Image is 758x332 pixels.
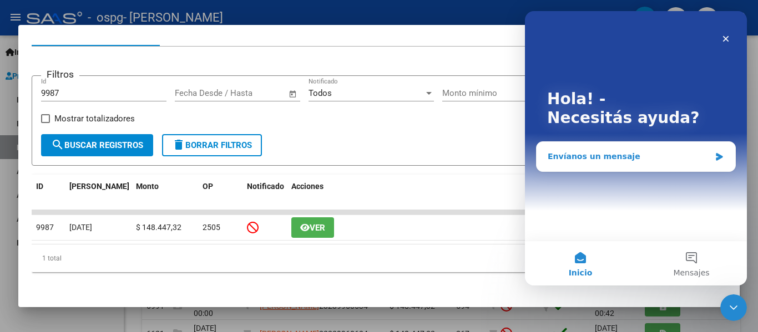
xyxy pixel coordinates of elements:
span: 2505 [203,223,220,232]
span: Monto [136,182,159,191]
datatable-header-cell: Fecha T. [65,175,132,211]
button: Borrar Filtros [162,134,262,156]
span: [PERSON_NAME] [69,182,129,191]
span: OP [203,182,213,191]
button: Open calendar [287,88,300,100]
button: Ver [291,217,334,238]
span: ID [36,182,43,191]
span: 9987 [36,223,54,232]
mat-icon: delete [172,138,185,151]
iframe: Intercom live chat [720,294,747,321]
span: Mostrar totalizadores [54,112,135,125]
datatable-header-cell: Notificado [242,175,287,211]
span: Ver [310,223,325,233]
mat-icon: search [51,138,64,151]
datatable-header-cell: Acciones [287,175,718,211]
button: Buscar Registros [41,134,153,156]
span: Buscar Registros [51,140,143,150]
span: Acciones [291,182,324,191]
span: Notificado [247,182,284,191]
span: Todos [309,88,332,98]
iframe: Intercom live chat [525,11,747,285]
span: Borrar Filtros [172,140,252,150]
input: Fecha inicio [175,88,220,98]
datatable-header-cell: Monto [132,175,198,211]
datatable-header-cell: ID [32,175,65,211]
h3: Filtros [41,67,79,81]
span: [DATE] [69,223,92,232]
div: 1 total [32,244,726,272]
span: $ 148.447,32 [136,223,181,232]
datatable-header-cell: OP [198,175,242,211]
input: Fecha fin [230,88,284,98]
